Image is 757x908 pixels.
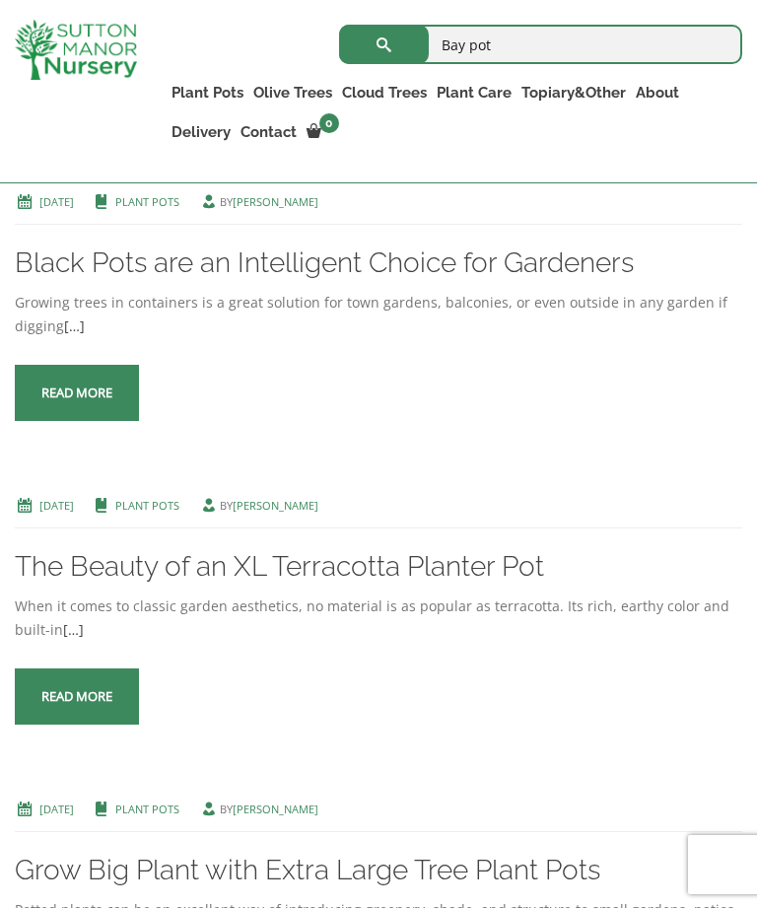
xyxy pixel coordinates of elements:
a: Contact [236,118,302,146]
a: [PERSON_NAME] [233,498,318,513]
span: 0 [319,113,339,133]
input: Search... [339,25,742,64]
a: [DATE] [39,194,74,209]
a: Topiary&Other [516,79,631,106]
a: Delivery [167,118,236,146]
a: [DATE] [39,498,74,513]
a: About [631,79,684,106]
a: Plant Pots [167,79,248,106]
a: The Beauty of an XL Terracotta Planter Pot [15,550,544,583]
a: Plant Pots [115,802,179,816]
a: [PERSON_NAME] [233,802,318,816]
a: Plant Care [432,79,516,106]
img: logo [15,20,137,80]
a: Plant Pots [115,498,179,513]
a: [PERSON_NAME] [233,194,318,209]
div: Growing trees in containers is a great solution for town gardens, balconies, or even outside in a... [15,291,742,338]
a: Read more [15,365,139,421]
a: Read more [15,668,139,725]
a: Olive Trees [248,79,337,106]
span: by [199,498,318,513]
a: Cloud Trees [337,79,432,106]
div: When it comes to classic garden aesthetics, no material is as popular as terracotta. Its rich, ea... [15,594,742,642]
a: [DATE] [39,802,74,816]
a: Black Pots are an Intelligent Choice for Gardeners [15,246,634,279]
a: […] [64,316,85,335]
a: 0 [302,118,345,146]
a: Plant Pots [115,194,179,209]
span: by [199,194,318,209]
span: by [199,802,318,816]
a: […] [63,620,84,639]
a: Grow Big Plant with Extra Large Tree Plant Pots [15,854,600,886]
